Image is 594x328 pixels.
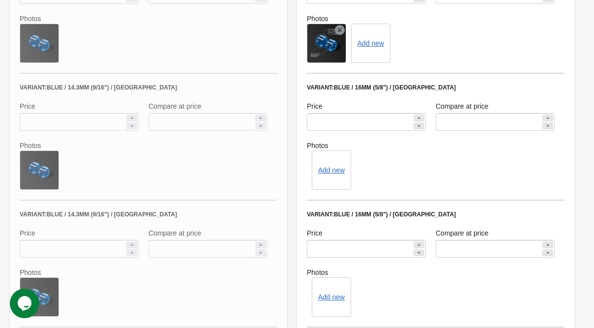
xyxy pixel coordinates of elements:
label: Compare at price [436,101,488,111]
div: Variant: Blue / 16mm (5/8") / [GEOGRAPHIC_DATA] [307,84,564,91]
button: Add new [357,39,384,47]
label: Compare at price [436,228,488,238]
label: Photos [307,14,564,24]
label: Photos [307,141,564,150]
button: Add new [318,166,345,174]
label: Price [307,101,323,111]
iframe: chat widget [10,289,41,318]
